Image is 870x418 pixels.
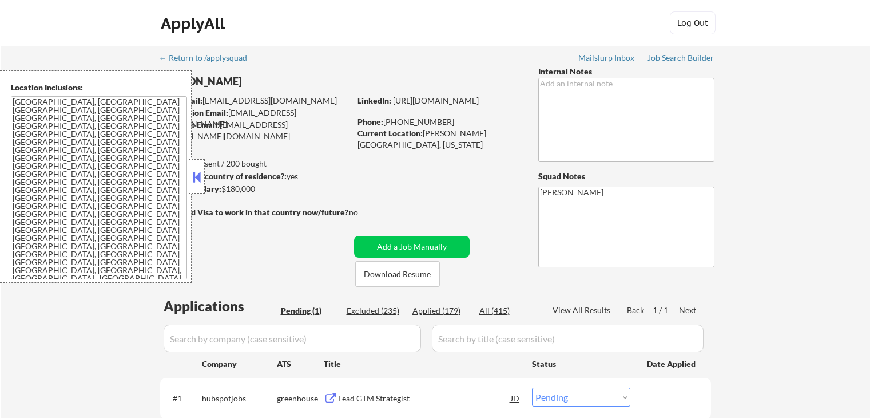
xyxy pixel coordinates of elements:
[653,305,679,316] div: 1 / 1
[357,128,519,150] div: [PERSON_NAME][GEOGRAPHIC_DATA], [US_STATE]
[357,117,383,127] strong: Phone:
[160,171,347,182] div: yes
[161,95,350,107] div: [EMAIL_ADDRESS][DOMAIN_NAME]
[538,66,714,77] div: Internal Notes
[670,11,716,34] button: Log Out
[277,358,324,370] div: ATS
[357,96,391,105] strong: LinkedIn:
[202,358,277,370] div: Company
[160,119,350,141] div: [EMAIL_ADDRESS][PERSON_NAME][DOMAIN_NAME]
[202,393,277,404] div: hubspotjobs
[347,305,404,317] div: Excluded (235)
[164,299,277,313] div: Applications
[578,54,635,62] div: Mailslurp Inbox
[357,128,423,138] strong: Current Location:
[159,53,258,65] a: ← Return to /applysquad
[355,261,440,287] button: Download Resume
[173,393,193,404] div: #1
[532,353,630,374] div: Status
[647,358,697,370] div: Date Applied
[432,325,704,352] input: Search by title (case sensitive)
[160,183,350,195] div: $180,000
[161,107,350,129] div: [EMAIL_ADDRESS][DOMAIN_NAME]
[647,54,714,62] div: Job Search Builder
[160,207,351,217] strong: Will need Visa to work in that country now/future?:
[354,236,470,258] button: Add a Job Manually
[11,82,187,93] div: Location Inclusions:
[393,96,479,105] a: [URL][DOMAIN_NAME]
[349,207,382,218] div: no
[553,305,614,316] div: View All Results
[578,53,635,65] a: Mailslurp Inbox
[538,171,714,182] div: Squad Notes
[679,305,697,316] div: Next
[357,116,519,128] div: [PHONE_NUMBER]
[479,305,537,317] div: All (415)
[324,358,521,370] div: Title
[160,171,287,181] strong: Can work in country of residence?:
[160,158,350,169] div: 179 sent / 200 bought
[412,305,470,317] div: Applied (179)
[627,305,645,316] div: Back
[647,53,714,65] a: Job Search Builder
[159,54,258,62] div: ← Return to /applysquad
[164,325,421,352] input: Search by company (case sensitive)
[510,388,521,408] div: JD
[338,393,511,404] div: Lead GTM Strategist
[277,393,324,404] div: greenhouse
[281,305,338,317] div: Pending (1)
[161,14,228,33] div: ApplyAll
[160,74,395,89] div: [PERSON_NAME]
